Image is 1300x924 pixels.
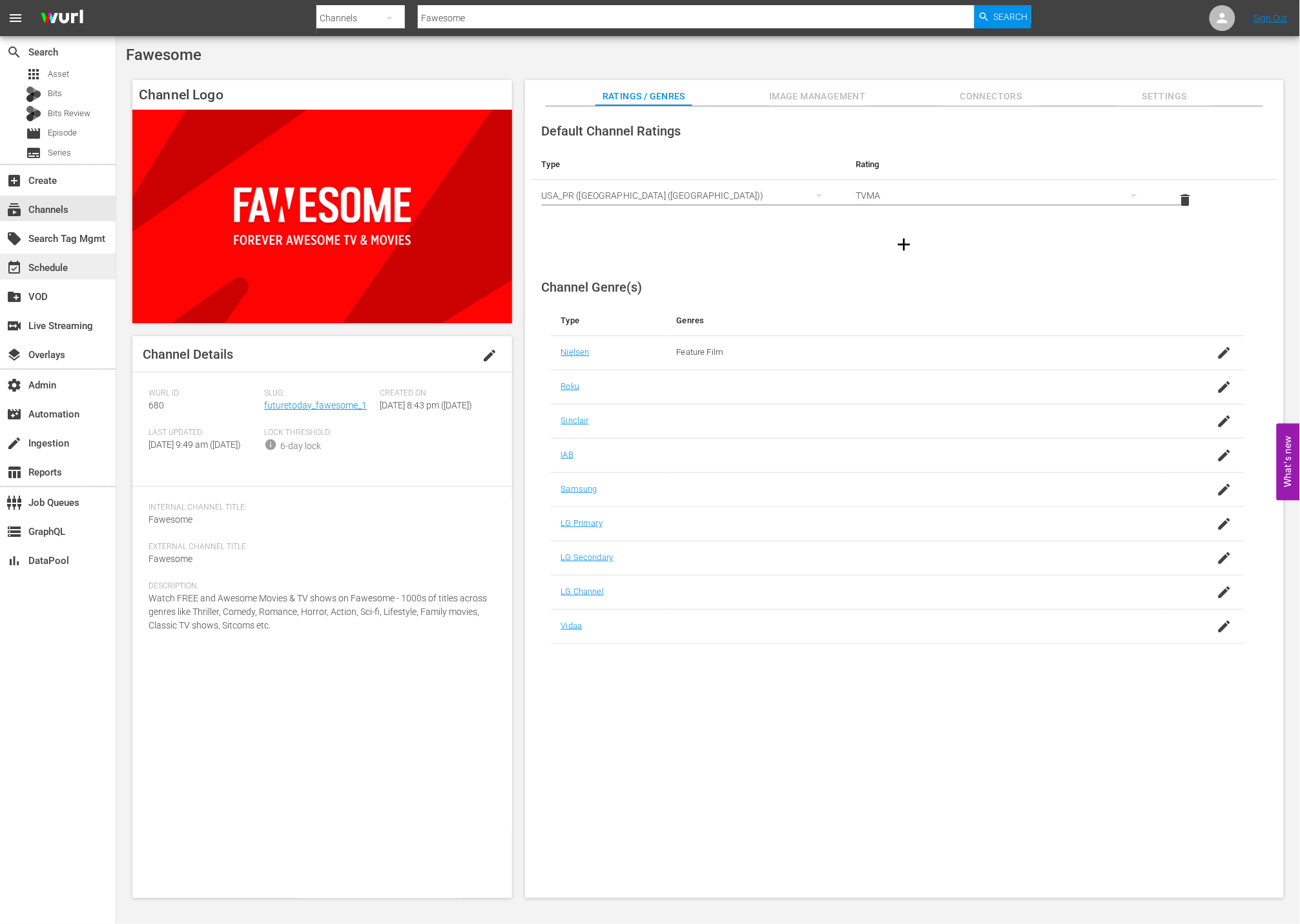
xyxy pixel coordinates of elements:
th: Rating [845,149,1159,180]
span: External Channel Title: [149,542,490,552]
span: Live Streaming [6,318,22,334]
span: Channels [6,202,22,217]
a: Sinclair [561,416,589,425]
span: Bits Review [48,107,90,120]
span: Episode [26,126,41,141]
span: Admin [6,377,22,393]
button: edit [475,340,506,371]
span: Channel Details [143,346,233,362]
span: DataPool [6,553,22,568]
span: 680 [149,400,164,410]
table: simple table [531,149,1277,220]
div: USA_PR ([GEOGRAPHIC_DATA] ([GEOGRAPHIC_DATA])) [542,177,835,214]
span: Connectors [943,88,1040,105]
span: Image Management [769,88,866,105]
button: delete [1170,185,1201,216]
a: LG Secondary [561,552,614,562]
span: Episode [48,126,77,139]
span: Search [994,5,1028,28]
div: 6-day lock [280,439,321,453]
span: Slug: [264,388,373,399]
span: delete [1178,192,1193,208]
a: IAB [561,450,573,459]
span: Description: [149,581,490,592]
span: Created On: [380,388,489,399]
button: Search [975,5,1031,28]
span: Search Tag Mgmt [6,231,22,246]
span: Lock Threshold: [264,428,373,438]
span: Fawesome [149,554,192,564]
span: Fawesome [149,514,192,525]
span: Settings [1117,88,1213,105]
span: Job Queues [6,495,22,510]
span: Ingestion [6,436,22,451]
div: Bits Review [26,106,41,121]
a: Vidaa [561,621,583,630]
a: LG Channel [561,587,604,596]
span: Ratings / Genres [595,88,692,105]
span: Bits [48,87,62,100]
span: Watch FREE and Awesome Movies & TV shows on Fawesome - 1000s of titles across genres like Thrille... [149,593,487,630]
span: VOD [6,289,22,305]
h4: Channel Logo [132,80,512,110]
span: info [264,438,277,451]
a: Roku [561,381,580,391]
span: Series [26,145,41,161]
a: Nielsen [561,347,590,357]
span: edit [482,348,498,363]
th: Type [531,149,845,180]
span: Last Updated: [149,428,258,438]
div: Bits [26,86,41,102]
span: Series [48,146,71,159]
div: TVMA [856,177,1149,214]
span: Overlays [6,347,22,363]
span: Asset [48,68,69,81]
span: [DATE] 9:49 am ([DATE]) [149,439,241,450]
a: Sign Out [1254,13,1288,23]
th: Type [551,305,666,336]
th: Genres [666,305,1168,336]
span: Asset [26,66,41,82]
a: LG Primary [561,518,603,528]
span: Reports [6,465,22,480]
span: Schedule [6,260,22,276]
span: Automation [6,407,22,422]
img: ans4CAIJ8jUAAAAAAAAAAAAAAAAAAAAAAAAgQb4GAAAAAAAAAAAAAAAAAAAAAAAAJMjXAAAAAAAAAAAAAAAAAAAAAAAAgAT5G... [31,3,93,34]
span: Default Channel Ratings [542,123,681,139]
span: Create [6,173,22,188]
span: Search [6,45,22,60]
span: Fawesome [126,46,201,64]
span: Wurl ID: [149,388,258,399]
a: Samsung [561,484,597,494]
span: [DATE] 8:43 pm ([DATE]) [380,400,472,410]
span: menu [8,10,23,26]
span: GraphQL [6,524,22,539]
span: Channel Genre(s) [542,279,643,295]
button: Open Feedback Widget [1277,424,1300,501]
span: Internal Channel Title: [149,503,490,513]
img: Fawesome [132,110,512,323]
a: futuretoday_fawesome_1 [264,400,367,410]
